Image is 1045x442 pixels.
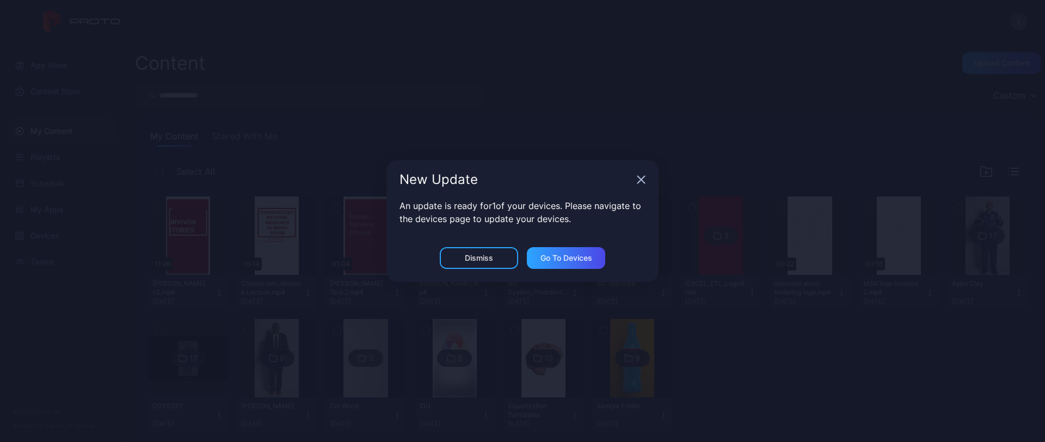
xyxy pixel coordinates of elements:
div: Go to devices [540,254,592,262]
button: Go to devices [527,247,605,269]
button: Dismiss [440,247,518,269]
div: Dismiss [465,254,493,262]
div: New Update [399,173,632,186]
p: An update is ready for 1 of your devices. Please navigate to the devices page to update your devi... [399,199,646,225]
